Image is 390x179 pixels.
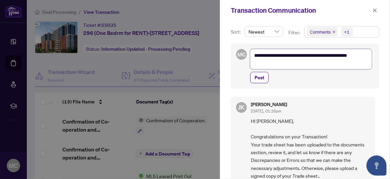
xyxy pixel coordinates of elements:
[344,29,350,35] div: +1
[255,72,264,83] span: Post
[238,102,245,112] span: JK
[251,102,287,107] h5: [PERSON_NAME]
[367,155,387,176] button: Open asap
[310,29,331,35] span: Comments
[332,30,336,34] span: close
[250,72,269,83] button: Post
[307,27,337,37] span: Comments
[248,27,279,37] span: Newest
[237,50,245,59] span: MC
[373,8,377,13] span: close
[231,28,242,36] p: Sort:
[231,5,371,15] div: Transaction Communication
[288,29,301,36] p: Filter:
[251,108,281,114] span: [DATE], 01:16pm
